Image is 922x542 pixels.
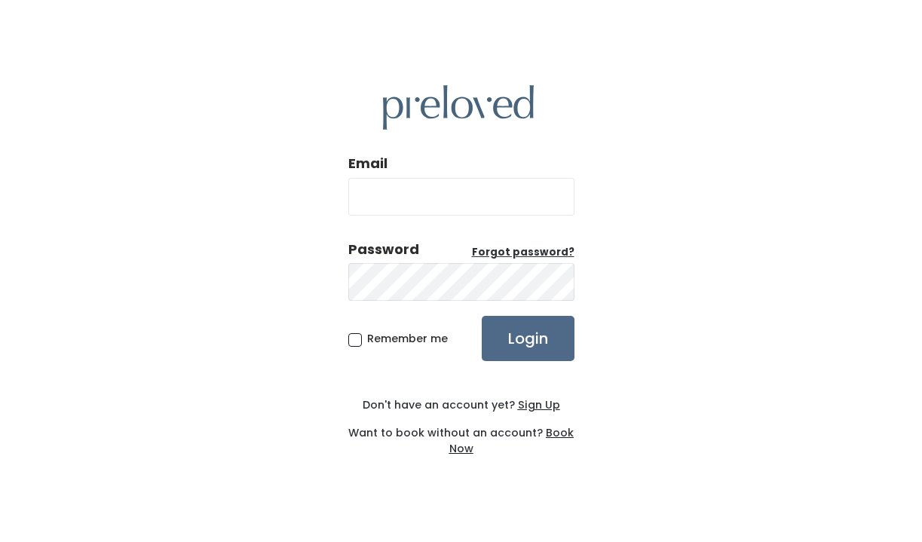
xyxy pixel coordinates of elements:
img: preloved logo [383,85,534,130]
a: Sign Up [515,397,560,412]
div: Don't have an account yet? [348,397,574,413]
u: Sign Up [518,397,560,412]
a: Book Now [449,425,574,456]
div: Want to book without an account? [348,413,574,457]
label: Email [348,154,387,173]
u: Forgot password? [472,245,574,259]
a: Forgot password? [472,245,574,260]
div: Password [348,240,419,259]
span: Remember me [367,331,448,346]
input: Login [482,316,574,361]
